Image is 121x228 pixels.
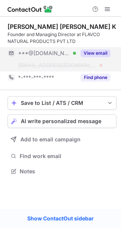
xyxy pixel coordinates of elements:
[18,62,97,69] span: [EMAIL_ADDRESS][DOMAIN_NAME]
[81,74,110,81] button: Reveal Button
[20,136,81,142] span: Add to email campaign
[21,118,101,124] span: AI write personalized message
[8,133,116,146] button: Add to email campaign
[8,96,116,110] button: save-profile-one-click
[20,213,101,224] a: Show ContactOut sidebar
[81,49,110,57] button: Reveal Button
[8,31,116,45] div: Founder and Managing Director at FLAVCO NATURAL PRODUCTS PVT LTD
[8,166,116,177] button: Notes
[20,168,113,175] span: Notes
[18,50,70,57] span: ***@[DOMAIN_NAME]
[21,100,103,106] div: Save to List / ATS / CRM
[20,153,113,160] span: Find work email
[8,5,53,14] img: ContactOut v5.3.10
[8,114,116,128] button: AI write personalized message
[8,23,116,30] div: [PERSON_NAME] [PERSON_NAME] K
[8,151,116,161] button: Find work email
